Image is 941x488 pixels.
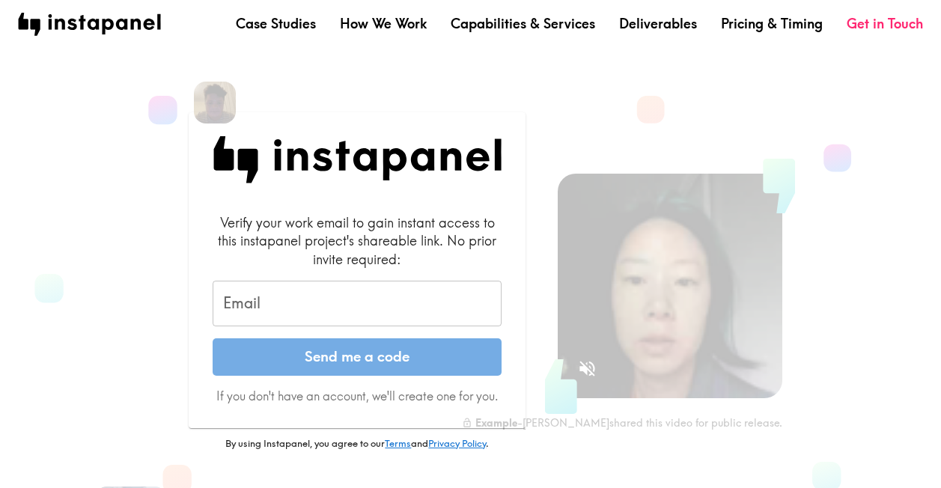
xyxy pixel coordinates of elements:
img: Liam [194,82,236,123]
img: instapanel [18,13,161,36]
a: Get in Touch [847,14,923,33]
a: Terms [385,437,411,449]
button: Send me a code [213,338,502,376]
a: Pricing & Timing [721,14,823,33]
a: How We Work [340,14,427,33]
a: Privacy Policy [428,437,486,449]
a: Case Studies [236,14,316,33]
a: Deliverables [619,14,697,33]
button: Sound is off [571,353,603,385]
div: Verify your work email to gain instant access to this instapanel project's shareable link. No pri... [213,213,502,269]
img: Instapanel [213,136,502,183]
p: By using Instapanel, you agree to our and . [189,437,526,451]
a: Capabilities & Services [451,14,595,33]
div: - [PERSON_NAME] shared this video for public release. [462,416,782,430]
p: If you don't have an account, we'll create one for you. [213,388,502,404]
b: Example [475,416,517,430]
